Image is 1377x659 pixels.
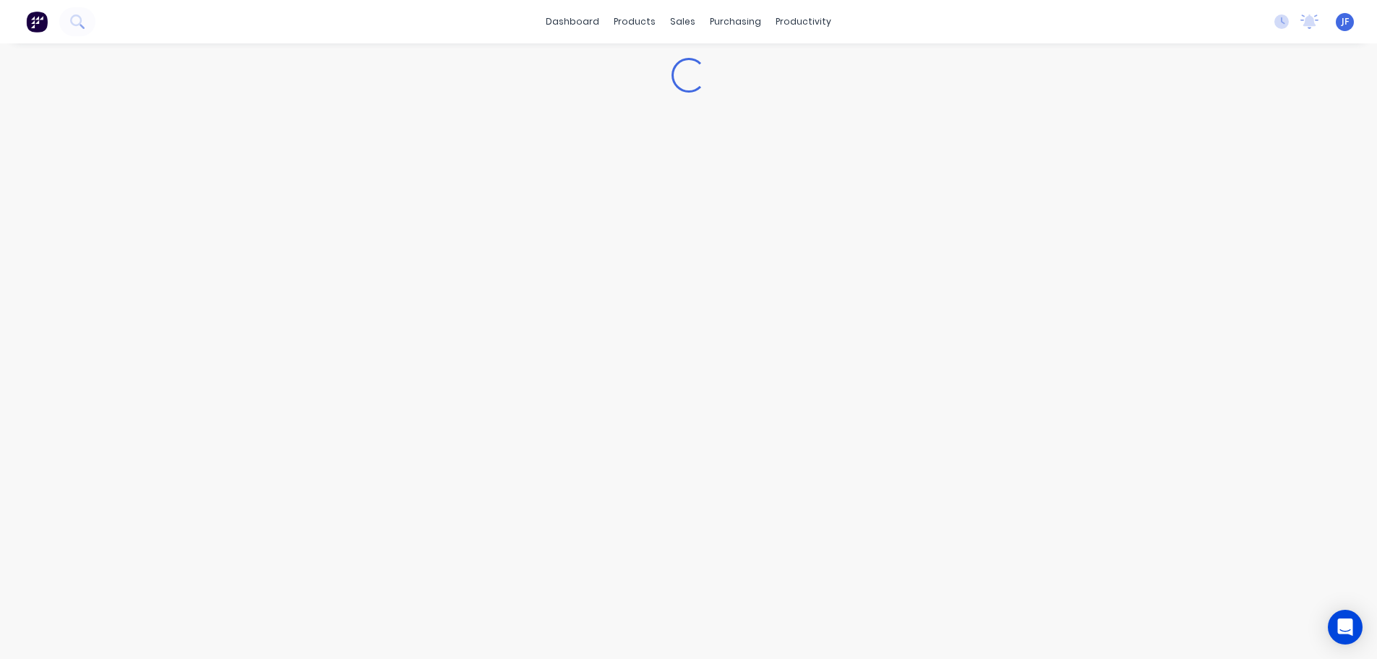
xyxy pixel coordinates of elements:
[703,11,768,33] div: purchasing
[663,11,703,33] div: sales
[1342,15,1349,28] span: JF
[606,11,663,33] div: products
[1328,610,1363,645] div: Open Intercom Messenger
[768,11,838,33] div: productivity
[539,11,606,33] a: dashboard
[26,11,48,33] img: Factory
